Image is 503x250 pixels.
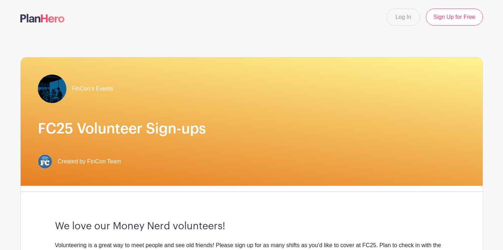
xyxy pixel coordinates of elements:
span: FinCon's Events [72,85,114,93]
img: Screen%20Shot%202024-09-23%20at%207.49.53%20PM.png [38,75,66,103]
h3: We love our Money Nerd volunteers! [55,220,448,233]
a: Log In [387,9,420,26]
img: logo-507f7623f17ff9eddc593b1ce0a138ce2505c220e1c5a4e2b4648c50719b7d32.svg [20,14,65,22]
a: Sign Up for Free [426,9,483,26]
h1: FC25 Volunteer Sign-ups [38,120,466,137]
span: Created by FinCon Team [58,157,121,166]
img: FC%20circle.png [38,154,52,169]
